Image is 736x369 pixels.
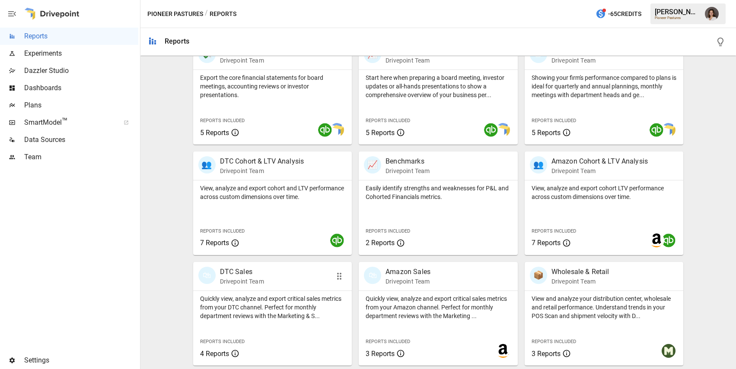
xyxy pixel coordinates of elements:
img: quickbooks [330,233,344,247]
span: Data Sources [24,135,138,145]
span: Reports Included [200,118,245,123]
button: Pioneer Pastures [147,9,203,19]
img: quickbooks [484,123,498,137]
img: smart model [662,123,675,137]
p: Drivepoint Team [386,167,430,175]
p: View, analyze and export cohort and LTV performance across custom dimensions over time. [200,184,345,201]
span: 3 Reports [532,350,561,358]
p: Easily identify strengths and weaknesses for P&L and Cohorted Financials metrics. [366,184,511,201]
span: ™ [62,116,68,127]
div: 🛍 [198,267,216,284]
span: Reports [24,31,138,41]
p: Drivepoint Team [220,56,286,65]
p: Benchmarks [386,156,430,167]
div: [PERSON_NAME] [655,8,700,16]
span: Reports Included [532,228,576,234]
div: 📦 [530,267,547,284]
span: -65 Credits [608,9,641,19]
p: DTC Cohort & LTV Analysis [220,156,304,167]
span: Dashboards [24,83,138,93]
p: Drivepoint Team [220,167,304,175]
div: 👥 [530,156,547,173]
img: muffindata [662,344,675,358]
p: Drivepoint Team [551,277,609,286]
img: amazon [650,233,663,247]
span: 2 Reports [366,239,395,247]
span: 5 Reports [532,129,561,137]
img: quickbooks [650,123,663,137]
span: Reports Included [366,118,410,123]
p: Amazon Sales [386,267,430,277]
span: 4 Reports [200,350,229,358]
span: 3 Reports [366,350,395,358]
span: Experiments [24,48,138,59]
div: 📈 [364,156,381,173]
span: Reports Included [532,339,576,344]
p: Quickly view, analyze and export critical sales metrics from your Amazon channel. Perfect for mon... [366,294,511,320]
p: Amazon Cohort & LTV Analysis [551,156,648,167]
p: Wholesale & Retail [551,267,609,277]
div: Pioneer Pastures [655,16,700,20]
p: Quickly view, analyze and export critical sales metrics from your DTC channel. Perfect for monthl... [200,294,345,320]
div: / [205,9,208,19]
span: Settings [24,355,138,366]
img: Franziska Ibscher [705,7,719,21]
p: Start here when preparing a board meeting, investor updates or all-hands presentations to show a ... [366,73,511,99]
span: 5 Reports [366,129,395,137]
span: Reports Included [200,228,245,234]
button: Franziska Ibscher [700,2,724,26]
img: amazon [496,344,510,358]
div: 🛍 [364,267,381,284]
span: Reports Included [200,339,245,344]
img: smart model [330,123,344,137]
div: 👥 [198,156,216,173]
img: smart model [496,123,510,137]
p: Drivepoint Team [386,56,437,65]
span: Plans [24,100,138,110]
p: DTC Sales [220,267,264,277]
img: quickbooks [662,233,675,247]
button: -65Credits [592,6,645,22]
span: Team [24,152,138,162]
p: Showing your firm's performance compared to plans is ideal for quarterly and annual plannings, mo... [532,73,677,99]
p: Export the core financial statements for board meetings, accounting reviews or investor presentat... [200,73,345,99]
p: Drivepoint Team [220,277,264,286]
span: Dazzler Studio [24,66,138,76]
p: Drivepoint Team [386,277,430,286]
span: 7 Reports [200,239,229,247]
p: View and analyze your distribution center, wholesale and retail performance. Understand trends in... [532,294,677,320]
span: Reports Included [532,118,576,123]
p: Drivepoint Team [551,56,606,65]
p: Drivepoint Team [551,167,648,175]
span: Reports Included [366,339,410,344]
span: Reports Included [366,228,410,234]
div: Reports [165,37,189,45]
span: 7 Reports [532,239,561,247]
p: View, analyze and export cohort LTV performance across custom dimensions over time. [532,184,677,201]
span: 5 Reports [200,129,229,137]
img: quickbooks [318,123,332,137]
span: SmartModel [24,117,114,128]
